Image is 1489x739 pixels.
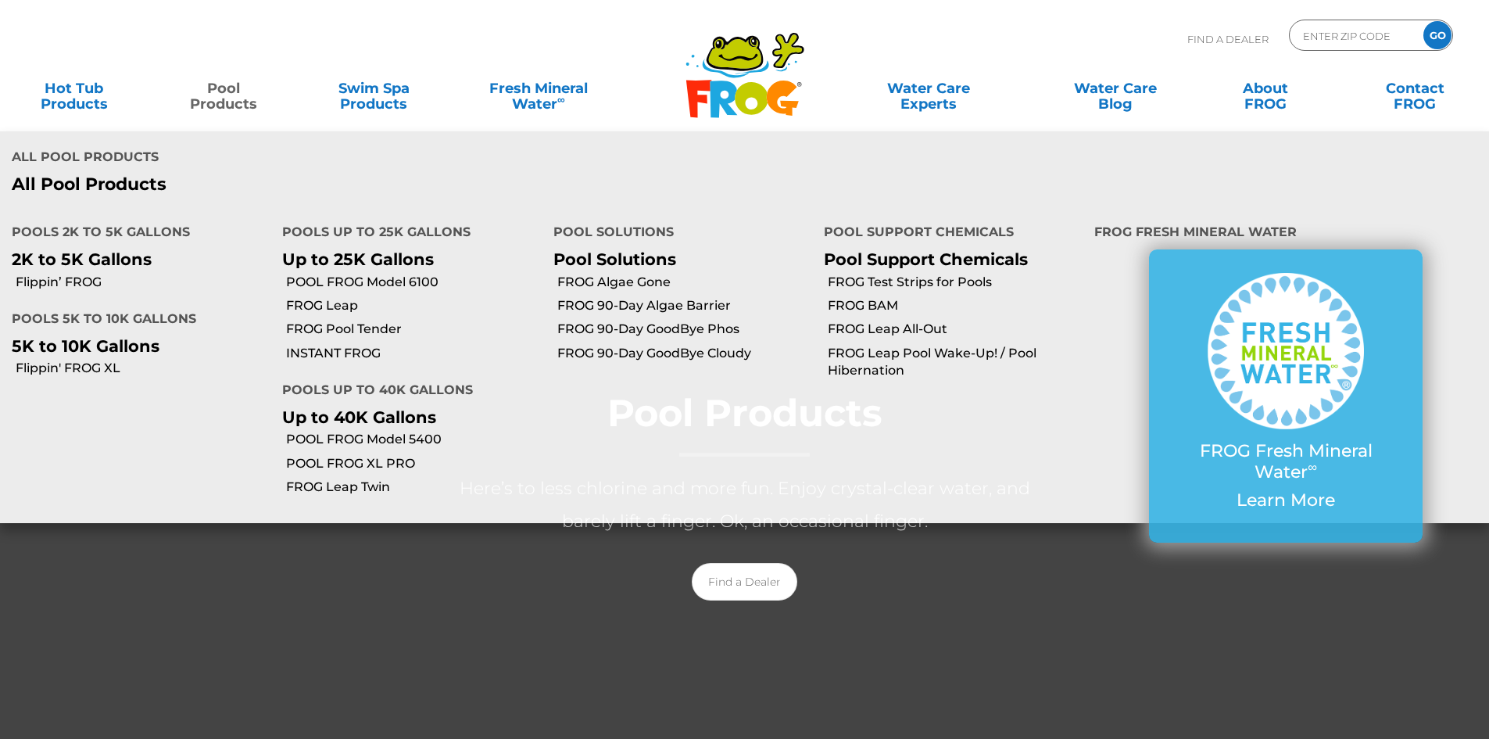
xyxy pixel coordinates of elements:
p: Learn More [1180,490,1391,511]
a: FROG Pool Tender [286,321,541,338]
h4: Pool Solutions [553,218,800,249]
p: Up to 25K Gallons [282,249,529,269]
a: AboutFROG [1207,73,1323,104]
h4: Pools 5K to 10K Gallons [12,305,259,336]
a: FROG Leap Twin [286,479,541,496]
a: FROG 90-Day GoodBye Phos [557,321,812,338]
a: Water CareExperts [834,73,1023,104]
sup: ∞ [1308,459,1317,475]
a: Water CareBlog [1057,73,1173,104]
h4: Pools up to 25K Gallons [282,218,529,249]
a: Hot TubProducts [16,73,132,104]
a: INSTANT FROG [286,345,541,362]
h4: All Pool Products [12,143,733,174]
h4: Pools 2K to 5K Gallons [12,218,259,249]
a: FROG Leap All-Out [828,321,1083,338]
a: All Pool Products [12,174,733,195]
p: 5K to 10K Gallons [12,336,259,356]
a: POOL FROG Model 5400 [286,431,541,448]
a: FROG Leap [286,297,541,314]
a: FROG Test Strips for Pools [828,274,1083,291]
a: FROG Fresh Mineral Water∞ Learn More [1180,273,1391,518]
p: Find A Dealer [1187,20,1269,59]
a: FROG Leap Pool Wake-Up! / Pool Hibernation [828,345,1083,380]
a: POOL FROG XL PRO [286,455,541,472]
a: FROG BAM [828,297,1083,314]
a: Pool Solutions [553,249,676,269]
h4: FROG Fresh Mineral Water [1094,218,1477,249]
a: Flippin’ FROG [16,274,270,291]
h4: Pools up to 40K Gallons [282,376,529,407]
a: FROG Algae Gone [557,274,812,291]
a: FROG 90-Day GoodBye Cloudy [557,345,812,362]
a: ContactFROG [1357,73,1473,104]
input: GO [1423,21,1451,49]
sup: ∞ [557,93,565,106]
p: Pool Support Chemicals [824,249,1071,269]
a: Find a Dealer [692,563,797,601]
h4: Pool Support Chemicals [824,218,1071,249]
a: POOL FROG Model 6100 [286,274,541,291]
a: Flippin' FROG XL [16,360,270,377]
input: Zip Code Form [1301,24,1407,47]
a: Fresh MineralWater∞ [465,73,611,104]
p: Up to 40K Gallons [282,407,529,427]
p: 2K to 5K Gallons [12,249,259,269]
p: FROG Fresh Mineral Water [1180,441,1391,483]
a: FROG 90-Day Algae Barrier [557,297,812,314]
a: PoolProducts [166,73,282,104]
a: Swim SpaProducts [316,73,432,104]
